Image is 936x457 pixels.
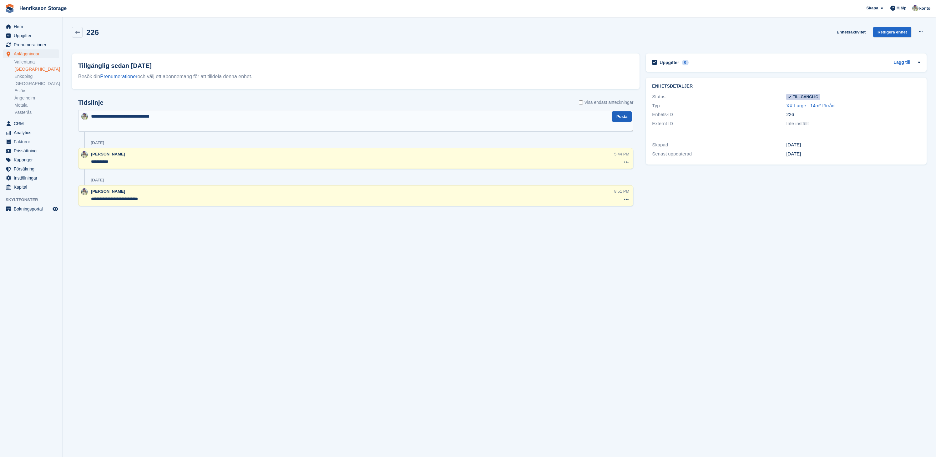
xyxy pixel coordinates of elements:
span: Uppgifter [14,31,51,40]
a: Prenumerationer [100,74,137,79]
a: Motala [14,102,59,108]
a: meny [3,205,59,213]
span: Prissättning [14,146,51,155]
span: Bokningsportal [14,205,51,213]
div: Typ [652,102,786,109]
span: Tillgänglig [786,94,820,100]
a: Ängelholm [14,95,59,101]
a: Förhandsgranska butik [52,205,59,213]
a: menu [3,119,59,128]
div: Besök din och välj ett abonnemang för att tilldela denna enhet. [78,73,633,80]
span: Kuponger [14,155,51,164]
h2: Uppgifter [660,60,679,65]
label: Visa endast anteckningar [579,99,633,106]
a: menu [3,155,59,164]
img: stora-icon-8386f47178a22dfd0bd8f6a31ec36ba5ce8667c1dd55bd0f319d3a0aa187defe.svg [5,4,14,13]
span: konto [919,5,930,12]
a: [GEOGRAPHIC_DATA] [14,81,59,87]
a: menu [3,146,59,155]
a: [GEOGRAPHIC_DATA] [14,66,59,72]
a: menu [3,40,59,49]
a: menu [3,128,59,137]
a: menu [3,183,59,191]
span: CRM [14,119,51,128]
a: XX-Large - 14m² förråd [786,103,834,108]
a: Eslöv [14,88,59,94]
a: Lägg till [893,59,910,66]
div: Status [652,93,786,100]
h2: Enhetsdetaljer [652,84,920,89]
a: Enköping [14,74,59,79]
div: 0 [682,60,689,65]
a: menu [3,174,59,182]
h2: Tillgänglig sedan [DATE] [78,61,633,70]
span: Skapa [866,5,878,11]
span: Hjälp [897,5,907,11]
span: [PERSON_NAME] [91,152,125,156]
a: menu [3,31,59,40]
div: Enhets-ID [652,111,786,118]
div: Senast uppdaterad [652,150,786,158]
a: Enhetsaktivitet [834,27,868,37]
span: Anläggningar [14,49,51,58]
span: Försäkring [14,165,51,173]
span: Analytics [14,128,51,137]
input: Visa endast anteckningar [579,99,583,106]
a: menu [3,22,59,31]
h2: 226 [86,28,99,37]
div: Skapad [652,141,786,149]
span: Skyltfönster [6,197,62,203]
a: menu [3,49,59,58]
span: Kapital [14,183,51,191]
img: Daniel Axberg [81,151,88,158]
a: Västerås [14,109,59,115]
a: menu [3,165,59,173]
div: [DATE] [91,178,104,183]
div: [DATE] [786,141,920,149]
span: Prenumerationer [14,40,51,49]
span: Inställningar [14,174,51,182]
a: Redigera enhet [873,27,911,37]
div: Inte inställt [786,120,920,127]
div: Externt ID [652,120,786,127]
a: menu [3,137,59,146]
img: Daniel Axberg [81,113,88,120]
div: [DATE] [91,140,104,145]
img: Daniel Axberg [912,5,918,11]
div: 5:44 PM [614,151,629,157]
div: [DATE] [786,150,920,158]
h2: Tidslinje [78,99,104,106]
span: [PERSON_NAME] [91,189,125,194]
a: Vallentuna [14,59,59,65]
span: Hem [14,22,51,31]
a: Henriksson Storage [17,3,69,13]
img: Daniel Axberg [81,188,88,195]
span: Fakturor [14,137,51,146]
div: 8:51 PM [614,188,629,194]
div: 226 [786,111,920,118]
button: Posta [612,111,632,122]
